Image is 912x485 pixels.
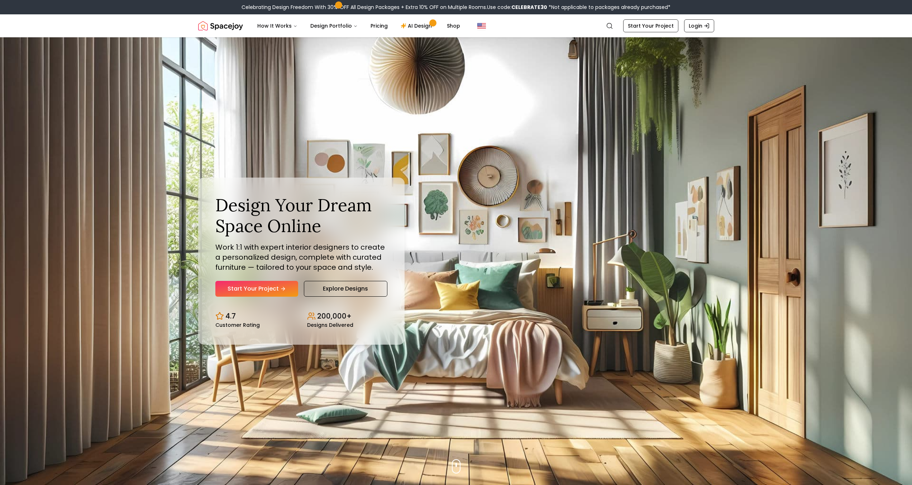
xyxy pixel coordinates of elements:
p: 200,000+ [317,311,352,321]
span: *Not applicable to packages already purchased* [547,4,670,11]
a: Start Your Project [215,281,298,297]
small: Designs Delivered [307,322,353,328]
a: AI Design [395,19,440,33]
img: Spacejoy Logo [198,19,243,33]
img: United States [477,22,486,30]
a: Start Your Project [623,19,678,32]
a: Shop [441,19,466,33]
h1: Design Your Dream Space Online [215,195,387,236]
small: Customer Rating [215,322,260,328]
button: How It Works [252,19,303,33]
b: CELEBRATE30 [511,4,547,11]
a: Explore Designs [304,281,387,297]
span: Use code: [487,4,547,11]
a: Spacejoy [198,19,243,33]
button: Design Portfolio [305,19,363,33]
p: Work 1:1 with expert interior designers to create a personalized design, complete with curated fu... [215,242,387,272]
div: Design stats [215,305,387,328]
a: Pricing [365,19,393,33]
nav: Global [198,14,714,37]
nav: Main [252,19,466,33]
a: Login [684,19,714,32]
div: Celebrating Design Freedom With 30% OFF All Design Packages + Extra 10% OFF on Multiple Rooms. [242,4,670,11]
p: 4.7 [225,311,236,321]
